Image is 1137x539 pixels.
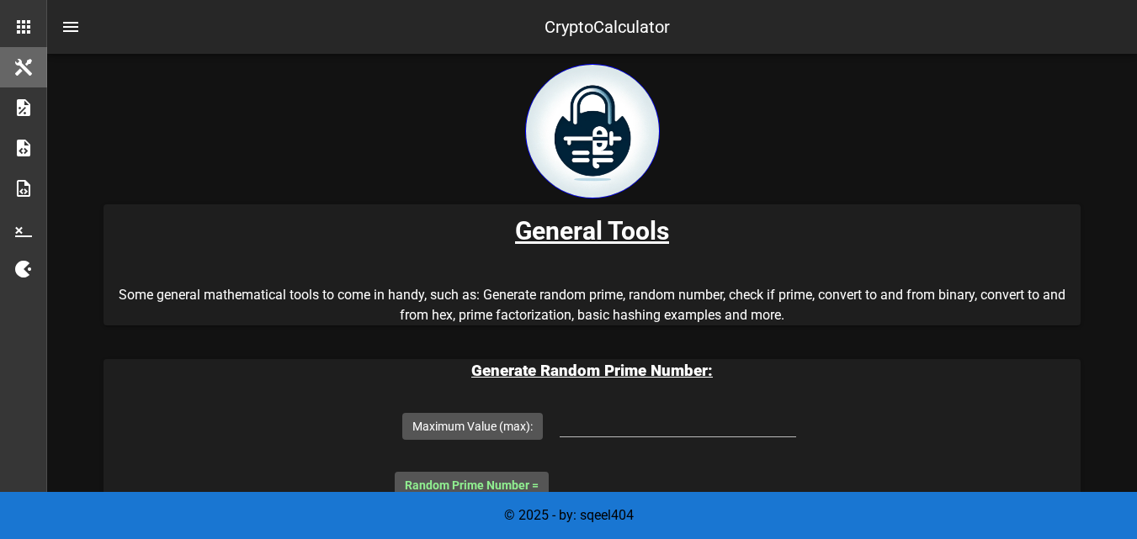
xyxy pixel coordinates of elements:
[545,14,670,40] div: CryptoCalculator
[405,478,539,492] span: Random Prime Number =
[50,7,91,47] button: nav-menu-toggle
[412,418,533,435] label: Maximum Value (max):
[104,359,1081,383] h3: Generate Random Prime Number:
[525,186,660,202] a: home
[117,218,1067,245] h1: General Tools
[504,507,634,523] span: © 2025 - by: sqeel404
[104,285,1081,325] p: Some general mathematical tools to come in handy, such as: Generate random prime, random number, ...
[525,64,660,198] img: encryption logo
